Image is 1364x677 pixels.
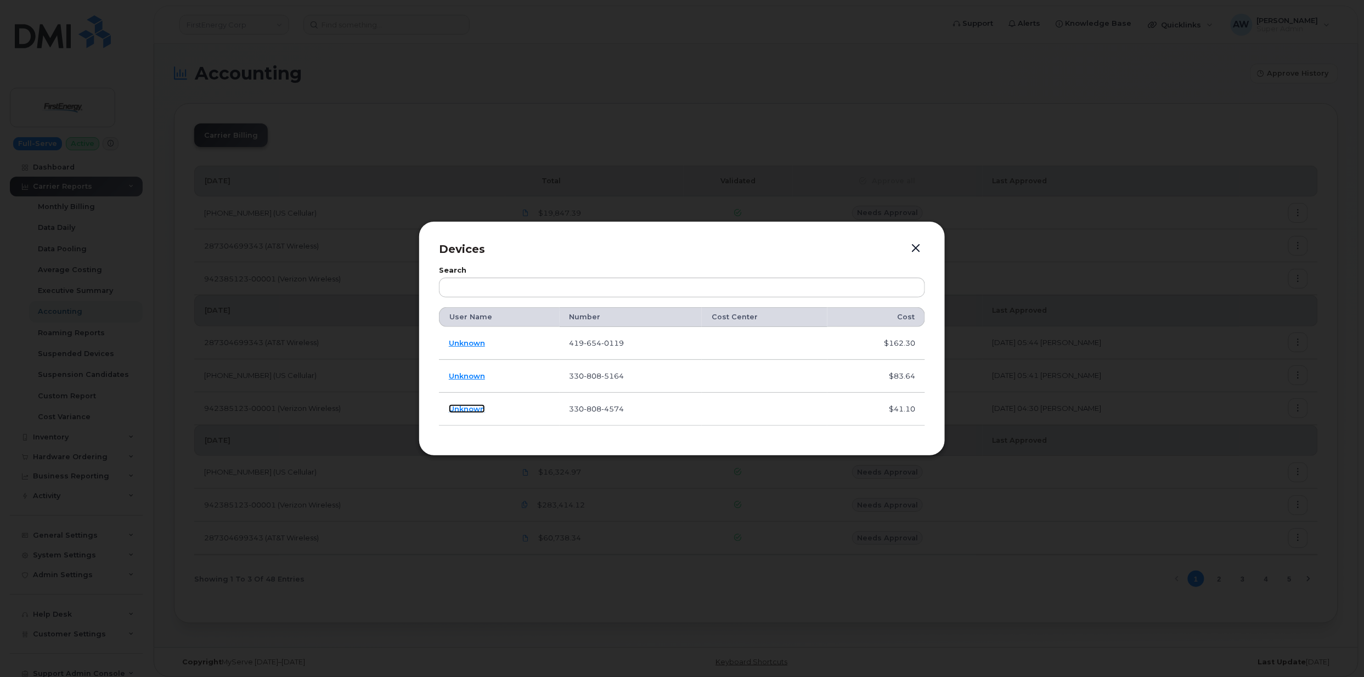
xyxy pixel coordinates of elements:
span: 330 [570,371,624,380]
td: $162.30 [827,327,925,360]
span: 0119 [602,338,624,347]
a: Unknown [449,404,485,413]
th: Cost Center [702,307,827,327]
td: $41.10 [827,393,925,426]
iframe: Messenger Launcher [1316,629,1356,669]
span: 330 [570,404,624,413]
span: 419 [570,338,624,347]
label: Search [439,267,925,274]
span: 808 [584,371,602,380]
a: Unknown [449,371,485,380]
td: $83.64 [827,360,925,393]
p: Devices [439,241,925,257]
th: User Name [439,307,560,327]
a: Unknown [449,338,485,347]
th: Number [560,307,702,327]
th: Cost [827,307,925,327]
span: 808 [584,404,602,413]
span: 5164 [602,371,624,380]
span: 654 [584,338,602,347]
span: 4574 [602,404,624,413]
